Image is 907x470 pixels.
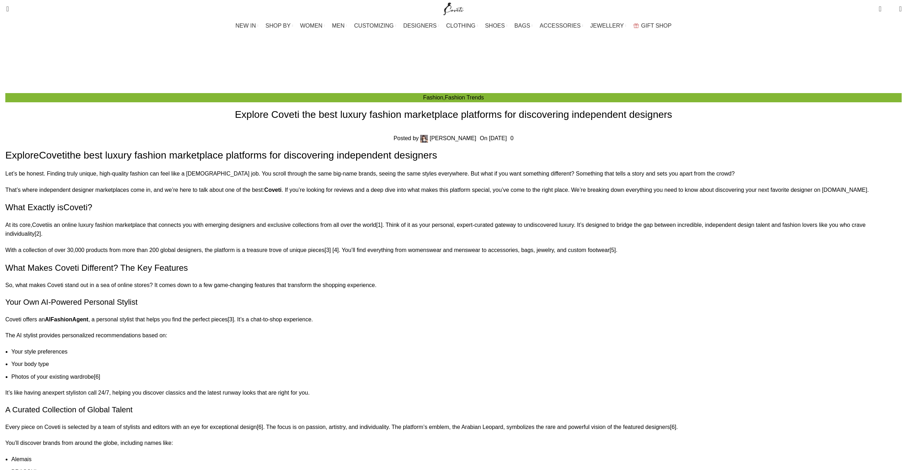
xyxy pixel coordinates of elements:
[63,202,88,212] a: Coveti
[510,135,513,141] a: 0
[480,135,507,141] time: On [DATE]
[420,135,428,143] img: author-avatar
[514,19,533,33] a: BAGS
[5,108,902,121] h1: Explore Coveti the best luxury fashion marketplace platforms for discovering independent designers
[633,19,672,33] a: GIFT SHOP
[49,390,80,396] a: expert stylist
[641,22,672,29] span: GIFT SHOP
[460,64,480,70] a: Fashion
[445,94,484,101] a: Fashion Trends
[446,22,475,29] span: CLOTHING
[443,41,474,59] h3: Blog
[5,331,902,340] p: The AI stylist provides personalized recommendations based on:
[300,19,325,33] a: WOMEN
[485,22,505,29] span: SHOES
[376,222,383,228] a: [1]
[5,388,902,397] p: It’s like having an on call 24/7, helping you discover classics and the latest runway looks that ...
[485,19,507,33] a: SHOES
[5,93,902,102] div: ,
[590,19,626,33] a: JEWELLERY
[2,19,905,33] div: Main navigation
[5,148,902,162] h1: Explore the best luxury fashion marketplace platforms for discovering independent designers
[45,316,89,322] strong: AI Agent
[11,372,902,382] li: Photos of your existing wardrobe
[5,220,902,239] p: At its core, is an online luxury fashion marketplace that connects you with emerging designers an...
[332,22,345,29] span: MEN
[5,201,902,213] h2: What Exactly is ?
[403,19,439,33] a: DESIGNERS
[354,19,396,33] a: CUSTOMIZING
[236,22,256,29] span: NEW IN
[403,22,436,29] span: DESIGNERS
[590,22,624,29] span: JEWELLERY
[236,19,259,33] a: NEW IN
[5,185,902,195] p: That’s where independent designer marketplaces come in, and we’re here to talk about one of the b...
[257,424,263,430] a: [6]
[39,150,67,161] a: Coveti
[540,22,581,29] span: ACCESSORIES
[5,405,902,415] h3: A Curated Collection of Global Talent
[5,423,902,432] p: Every piece on Coveti is selected by a team of stylists and editors with an eye for exceptional d...
[879,4,885,9] span: 0
[265,19,293,33] a: SHOP BY
[5,281,902,290] p: So, what makes Coveti stand out in a sea of online stores? It comes down to a few game-changing f...
[446,19,478,33] a: CLOTHING
[32,222,48,228] a: Coveti
[5,262,902,274] h2: What Makes Coveti Different? The Key Features
[332,247,339,253] a: [4]
[430,135,477,141] a: [PERSON_NAME]
[300,22,322,29] span: WOMEN
[332,19,347,33] a: MEN
[228,316,234,322] a: [3]
[670,424,676,430] a: [6]
[394,135,419,141] span: Posted by
[423,94,443,101] a: Fashion
[51,316,72,322] a: Fashion
[610,247,616,253] a: [5]
[888,7,894,12] span: 0
[438,64,453,70] a: Home
[5,246,902,255] p: With a collection of over 30,000 products from more than 200 global designers, the platform is a ...
[5,297,902,308] h3: Your Own AI-Powered Personal Stylist
[265,22,291,29] span: SHOP BY
[442,5,466,11] a: Site logo
[264,187,282,193] strong: Coveti
[514,22,530,29] span: BAGS
[875,2,885,16] a: 0
[5,315,902,324] p: Coveti offers an , a personal stylist that helps you find the perfect pieces . It’s a chat-to-sho...
[325,247,331,253] a: [3]
[11,360,902,369] li: Your body type
[11,347,902,356] li: Your style preferences
[2,2,9,16] a: Search
[35,231,41,237] a: [2]
[354,22,394,29] span: CUSTOMIZING
[5,169,902,178] p: Let’s be honest. Finding truly unique, high-quality fashion can feel like a [DEMOGRAPHIC_DATA] jo...
[11,456,32,462] a: Alemais
[540,19,583,33] a: ACCESSORIES
[94,374,100,380] a: [6]
[887,2,894,16] div: My Wishlist
[633,23,639,28] img: GiftBag
[5,439,902,448] p: You’ll discover brands from around the globe, including names like:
